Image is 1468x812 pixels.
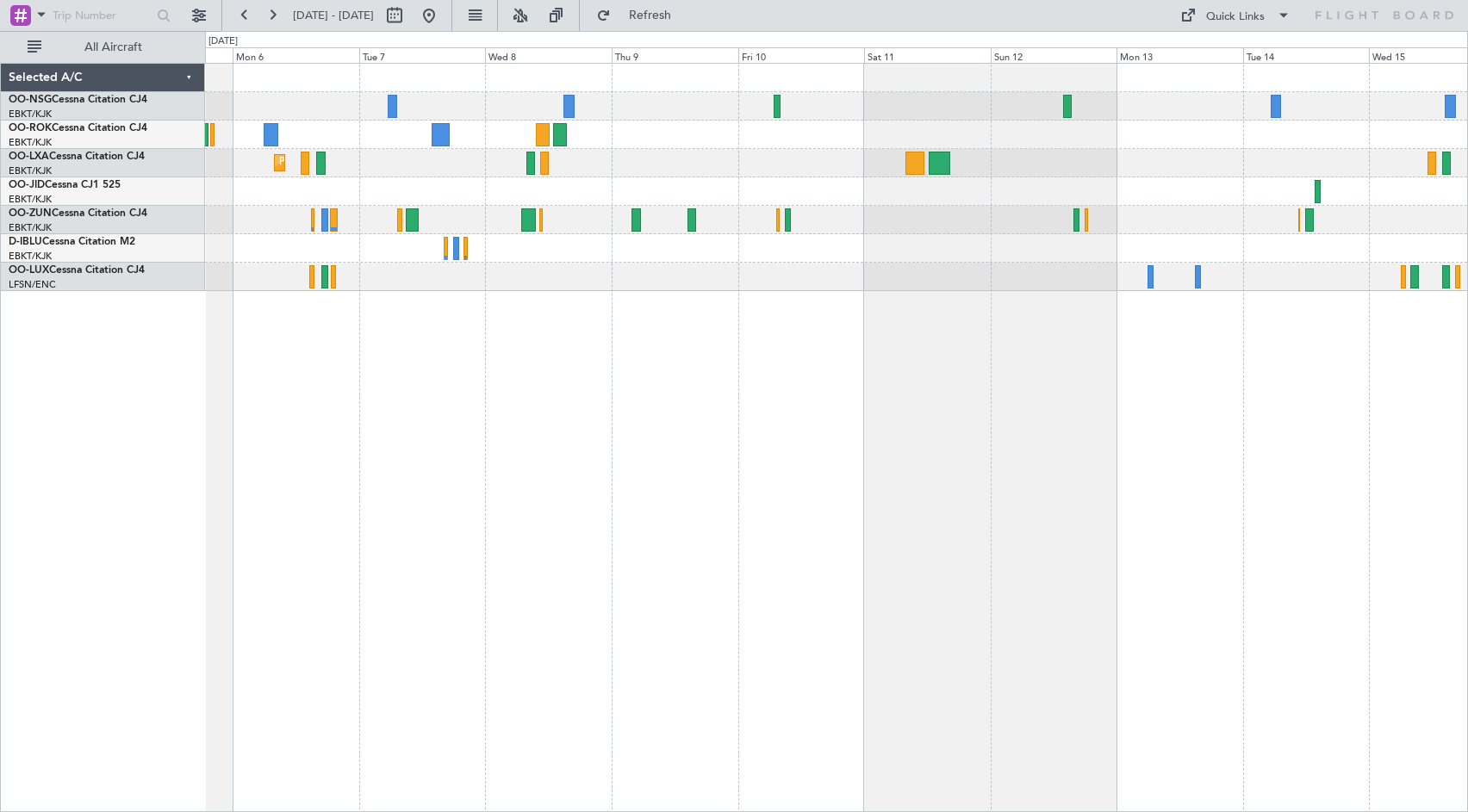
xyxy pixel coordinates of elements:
[9,221,52,234] a: EBKT/KJK
[1206,9,1265,26] div: Quick Links
[1243,47,1370,63] div: Tue 14
[991,47,1117,63] div: Sun 12
[53,3,152,28] input: Trip Number
[9,265,145,276] a: OO-LUXCessna Citation CJ4
[9,180,45,190] span: OO-JID
[9,278,56,291] a: LFSN/ENC
[614,9,687,22] span: Refresh
[9,95,52,105] span: OO-NSG
[1117,47,1243,63] div: Mon 13
[612,47,738,63] div: Thu 9
[9,193,52,206] a: EBKT/KJK
[279,150,480,176] div: Planned Maint Kortrijk-[GEOGRAPHIC_DATA]
[208,34,238,49] div: [DATE]
[9,123,52,133] span: OO-ROK
[9,108,52,121] a: EBKT/KJK
[485,47,612,63] div: Wed 8
[9,123,147,133] a: OO-ROKCessna Citation CJ4
[9,95,147,105] a: OO-NSGCessna Citation CJ4
[233,47,359,63] div: Mon 6
[9,237,135,247] a: D-IBLUCessna Citation M2
[588,2,692,29] button: Refresh
[9,208,147,219] a: OO-ZUNCessna Citation CJ4
[9,265,49,276] span: OO-LUX
[9,250,52,263] a: EBKT/KJK
[9,152,145,162] a: OO-LXACessna Citation CJ4
[359,47,486,63] div: Tue 7
[9,136,52,149] a: EBKT/KJK
[738,47,865,63] div: Fri 10
[9,208,52,219] span: OO-ZUN
[9,164,52,177] a: EBKT/KJK
[45,41,182,53] span: All Aircraft
[9,152,49,162] span: OO-LXA
[9,237,42,247] span: D-IBLU
[293,8,374,23] span: [DATE] - [DATE]
[864,47,991,63] div: Sat 11
[19,34,187,61] button: All Aircraft
[9,180,121,190] a: OO-JIDCessna CJ1 525
[1172,2,1299,29] button: Quick Links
